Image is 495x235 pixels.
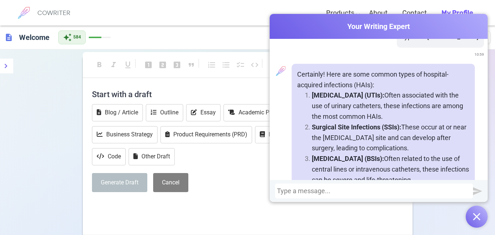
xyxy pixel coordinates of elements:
[207,60,216,69] span: format_list_numbered
[369,2,388,24] a: About
[92,126,158,143] button: Business Strategy
[474,49,484,60] span: 10:59
[92,85,403,103] h4: Start with a draft
[129,148,175,165] button: Other Draft
[92,173,147,192] button: Generate Draft
[326,2,354,24] a: Products
[158,60,167,69] span: looks_two
[63,33,72,42] span: auto_awesome
[312,122,469,154] p: These occur at or near the [MEDICAL_DATA] site and can develop after surgery, leading to complica...
[16,30,52,45] h6: Click to edit title
[270,21,488,32] span: Your Writing Expert
[186,104,221,121] button: Essay
[92,104,143,121] button: Blog / Article
[146,104,183,121] button: Outline
[473,187,482,196] img: Send
[187,60,196,69] span: format_quote
[250,60,259,69] span: code
[312,90,469,122] p: Often associated with the use of urinary catheters, these infections are among the most common HAIs.
[312,123,401,131] strong: Surgical Site Infections (SSIs):
[73,34,81,41] span: 584
[123,60,132,69] span: format_underlined
[4,33,13,42] span: description
[37,10,70,16] h6: COWRITER
[222,60,230,69] span: format_list_bulleted
[236,60,245,69] span: checklist
[312,91,384,99] strong: [MEDICAL_DATA] (UTIs):
[95,60,104,69] span: format_bold
[297,69,469,91] p: Certainly! Here are some common types of hospital-acquired infections (HAIs):
[312,154,469,185] p: Often related to the use of central lines or intravenous catheters, these infections can be sever...
[273,64,288,78] img: profile
[160,126,252,143] button: Product Requirements (PRD)
[109,60,118,69] span: format_italic
[153,173,188,192] button: Cancel
[473,213,480,220] img: Open chat
[442,2,473,24] a: My Profile
[402,2,427,24] a: Contact
[92,148,126,165] button: Code
[224,104,285,121] button: Academic Paper
[15,4,33,22] img: brand logo
[144,60,153,69] span: looks_one
[173,60,181,69] span: looks_3
[255,126,305,143] button: Book Report
[312,155,384,162] strong: [MEDICAL_DATA] (BSIs):
[442,9,473,17] b: My Profile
